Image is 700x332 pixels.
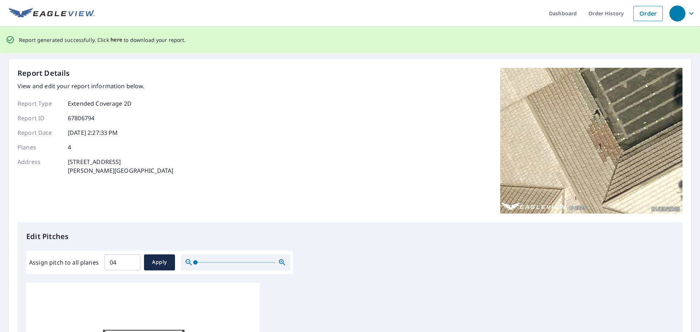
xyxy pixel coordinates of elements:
p: Address [17,157,61,175]
button: here [110,35,122,44]
p: 67806794 [68,114,94,122]
button: Apply [144,254,175,270]
p: Report Details [17,68,70,79]
p: [STREET_ADDRESS] [PERSON_NAME][GEOGRAPHIC_DATA] [68,157,174,175]
p: Planes [17,143,61,152]
p: Report Date [17,128,61,137]
p: Extended Coverage 2D [68,99,132,108]
p: 4 [68,143,71,152]
p: Report ID [17,114,61,122]
p: View and edit your report information below. [17,82,174,90]
label: Assign pitch to all planes [29,258,99,267]
a: Order [633,6,663,21]
p: Edit Pitches [26,231,674,242]
input: 00.0 [105,252,140,273]
p: Report Type [17,99,61,108]
img: Top image [500,68,682,214]
img: EV Logo [9,8,95,19]
p: Report generated successfully. Click to download your report. [19,35,186,44]
p: [DATE] 2:27:33 PM [68,128,118,137]
span: Apply [150,258,169,267]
